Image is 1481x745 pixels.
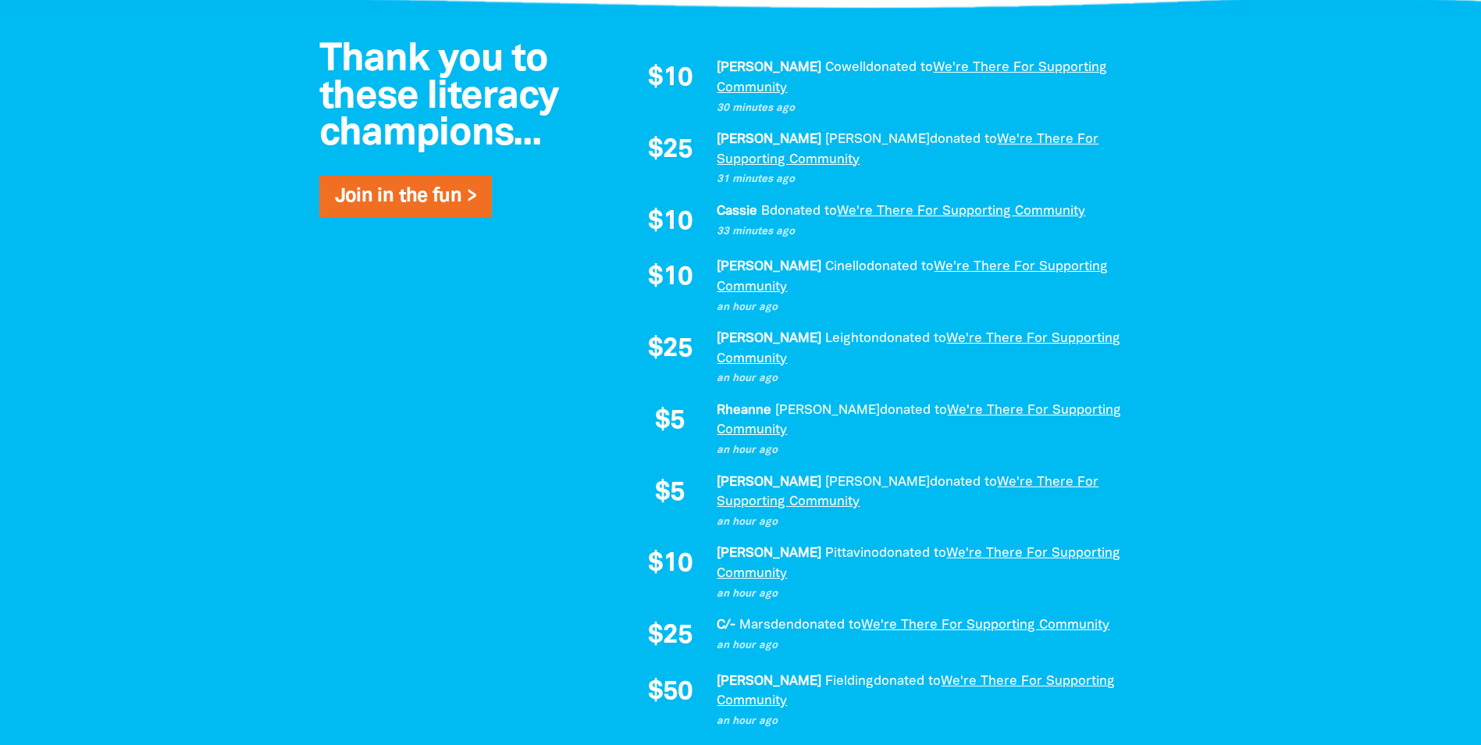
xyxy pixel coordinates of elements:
[717,586,1146,602] p: an hour ago
[825,134,930,145] em: [PERSON_NAME]
[717,134,1098,166] a: We're There For Supporting Community
[761,205,770,217] em: B
[866,62,933,73] span: donated to
[739,619,794,631] em: Marsden
[717,619,735,631] em: C/-
[655,480,685,507] span: $5
[648,209,692,236] span: $10
[717,675,821,687] em: [PERSON_NAME]
[717,101,1146,116] p: 30 minutes ago
[717,205,757,217] em: Cassie
[717,261,1108,293] a: We're There For Supporting Community
[717,333,821,344] em: [PERSON_NAME]
[717,443,1146,458] p: an hour ago
[717,134,821,145] em: [PERSON_NAME]
[861,619,1109,631] a: We're There For Supporting Community
[717,261,821,273] em: [PERSON_NAME]
[837,205,1085,217] a: We're There For Supporting Community
[717,405,771,416] em: Rheanne
[874,675,941,687] span: donated to
[825,62,866,73] em: Cowell
[717,333,1120,365] a: We're There For Supporting Community
[717,714,1146,729] p: an hour ago
[648,137,692,164] span: $25
[794,619,861,631] span: donated to
[717,371,1146,387] p: an hour ago
[648,337,692,363] span: $25
[825,476,930,488] em: [PERSON_NAME]
[717,547,1120,579] a: We're There For Supporting Community
[867,261,934,273] span: donated to
[717,300,1146,315] p: an hour ago
[717,62,821,73] em: [PERSON_NAME]
[930,134,997,145] span: donated to
[648,265,692,291] span: $10
[770,205,837,217] span: donated to
[717,172,1146,187] p: 31 minutes ago
[717,62,1107,94] a: We're There For Supporting Community
[879,547,946,559] span: donated to
[825,261,867,273] em: Cinello
[717,515,1146,530] p: an hour ago
[335,187,476,205] a: Join in the fun >
[648,66,692,92] span: $10
[648,623,692,650] span: $25
[648,551,692,578] span: $10
[775,405,880,416] em: [PERSON_NAME]
[825,333,879,344] em: Leighton
[879,333,946,344] span: donated to
[655,408,685,435] span: $5
[717,547,821,559] em: [PERSON_NAME]
[717,224,1146,240] p: 33 minutes ago
[717,638,1146,654] p: an hour ago
[825,675,874,687] em: Fielding
[717,476,821,488] em: [PERSON_NAME]
[319,42,559,152] span: Thank you to these literacy champions...
[930,476,997,488] span: donated to
[880,405,947,416] span: donated to
[825,547,879,559] em: Pittavino
[648,679,692,706] span: $50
